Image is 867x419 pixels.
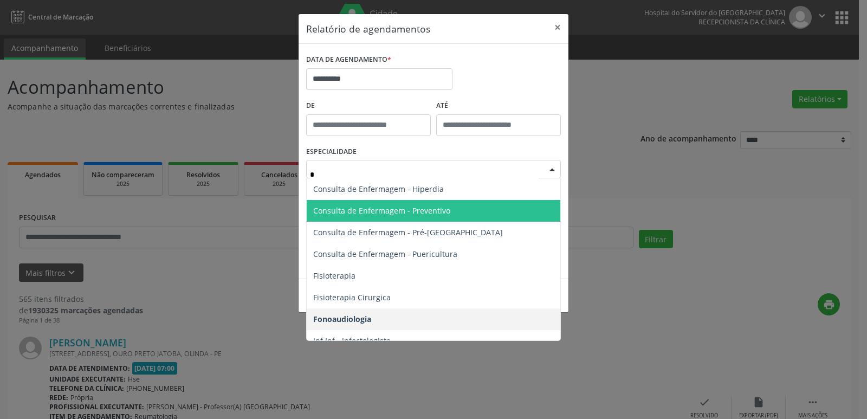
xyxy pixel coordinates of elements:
[313,227,503,237] span: Consulta de Enfermagem - Pré-[GEOGRAPHIC_DATA]
[313,314,371,324] span: Fonoaudiologia
[306,51,391,68] label: DATA DE AGENDAMENTO
[306,98,431,114] label: De
[313,336,391,346] span: Inf.Inf - Infectologista
[313,184,444,194] span: Consulta de Enfermagem - Hiperdia
[306,22,430,36] h5: Relatório de agendamentos
[313,249,457,259] span: Consulta de Enfermagem - Puericultura
[313,270,355,281] span: Fisioterapia
[547,14,568,41] button: Close
[313,292,391,302] span: Fisioterapia Cirurgica
[313,205,450,216] span: Consulta de Enfermagem - Preventivo
[436,98,561,114] label: ATÉ
[306,144,357,160] label: ESPECIALIDADE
